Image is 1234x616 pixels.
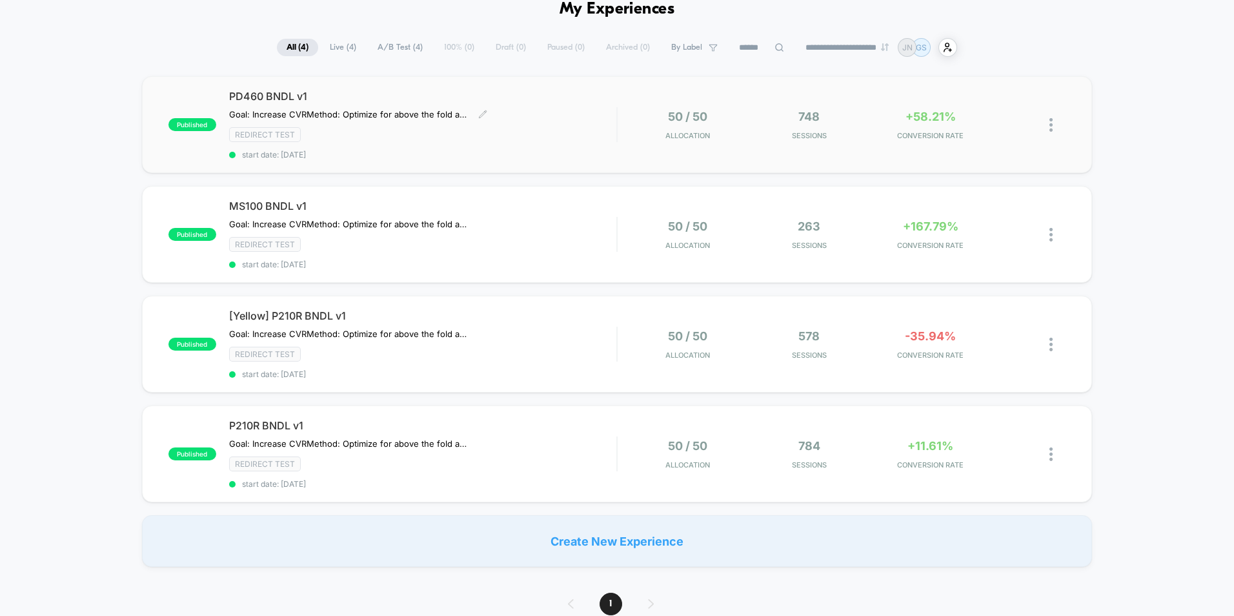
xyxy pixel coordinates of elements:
span: Sessions [752,460,867,469]
div: Duration [477,331,511,345]
span: +167.79% [903,220,958,233]
button: Play, NEW DEMO 2025-VEED.mp4 [6,327,27,348]
span: Goal: Increase CVRMethod: Optimize for above the fold actions. Reduces customer frictions and all... [229,329,469,339]
span: Goal: Increase CVRMethod: Optimize for above the fold actions. Reduces customer frictions and all... [229,219,469,229]
input: Volume [536,332,575,344]
img: close [1049,338,1053,351]
span: A/B Test ( 4 ) [368,39,432,56]
span: Sessions [752,351,867,360]
span: Allocation [665,131,710,140]
span: Goal: Increase CVRMethod: Optimize for above the fold actions. Reduces customer frictions and all... [229,438,469,449]
span: published [168,228,216,241]
span: Redirect Test [229,237,301,252]
span: 784 [798,439,820,453]
span: Sessions [752,131,867,140]
span: published [168,118,216,131]
span: published [168,338,216,351]
span: 50 / 50 [668,220,707,233]
span: start date: [DATE] [229,369,616,379]
button: Play, NEW DEMO 2025-VEED.mp4 [299,162,330,193]
span: 1 [600,593,622,615]
span: All ( 4 ) [277,39,318,56]
p: GS [916,43,927,52]
span: Allocation [665,351,710,360]
span: start date: [DATE] [229,479,616,489]
span: CONVERSION RATE [873,351,988,360]
img: close [1049,118,1053,132]
p: JN [902,43,913,52]
span: Sessions [752,241,867,250]
span: Redirect Test [229,347,301,362]
span: CONVERSION RATE [873,241,988,250]
span: [Yellow] P210R BNDL v1 [229,309,616,322]
img: end [881,43,889,51]
input: Seek [10,310,622,322]
span: Live ( 4 ) [320,39,366,56]
span: Allocation [665,460,710,469]
span: start date: [DATE] [229,260,616,269]
img: close [1049,447,1053,461]
span: 50 / 50 [668,439,707,453]
div: Current time [445,331,475,345]
span: P210R BNDL v1 [229,419,616,432]
span: +11.61% [907,439,953,453]
span: MS100 BNDL v1 [229,200,616,212]
span: CONVERSION RATE [873,460,988,469]
span: start date: [DATE] [229,150,616,159]
span: Goal: Increase CVRMethod: Optimize for above the fold actions. Reduces customer frictions and all... [229,109,469,119]
span: 50 / 50 [668,110,707,123]
span: Allocation [665,241,710,250]
span: Redirect Test [229,457,301,471]
span: 578 [798,329,820,343]
span: By Label [671,43,702,52]
span: PD460 BNDL v1 [229,90,616,103]
span: -35.94% [905,329,956,343]
div: Create New Experience [142,515,1092,567]
img: close [1049,228,1053,241]
span: 50 / 50 [668,329,707,343]
span: +58.21% [905,110,956,123]
span: Redirect Test [229,127,301,142]
span: published [168,447,216,460]
span: CONVERSION RATE [873,131,988,140]
span: 748 [798,110,820,123]
span: 263 [798,220,820,233]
